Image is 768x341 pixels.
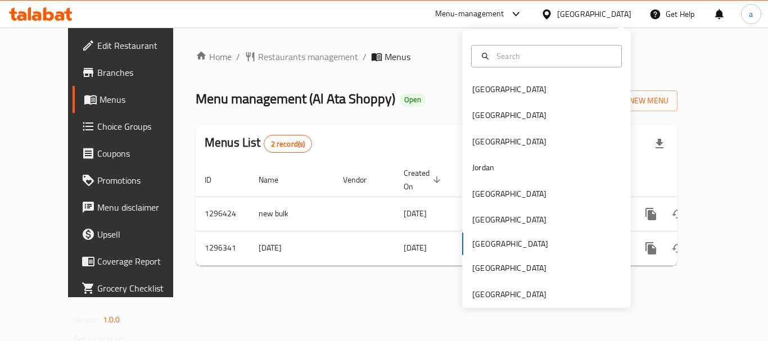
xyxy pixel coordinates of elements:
nav: breadcrumb [196,50,677,63]
span: 1.0.0 [103,312,120,327]
a: Home [196,50,232,63]
a: Choice Groups [73,113,196,140]
td: new bulk [250,197,334,231]
span: ID [205,173,226,187]
a: Menu disclaimer [73,194,196,221]
span: [DATE] [404,206,427,221]
span: Upsell [97,228,187,241]
a: Menus [73,86,196,113]
span: Created On [404,166,444,193]
span: [DATE] [404,240,427,255]
span: Grocery Checklist [97,281,187,295]
span: Menu disclaimer [97,201,187,214]
span: a [749,8,753,20]
span: Coupons [97,147,187,160]
a: Grocery Checklist [73,275,196,302]
a: Coverage Report [73,248,196,275]
div: [GEOGRAPHIC_DATA] [472,262,546,274]
div: [GEOGRAPHIC_DATA] [472,188,546,200]
button: Add New Menu [590,90,677,111]
button: more [638,201,665,228]
div: Menu-management [435,7,504,21]
span: Menu management ( Al Ata Shoppy ) [196,86,395,111]
span: Promotions [97,174,187,187]
div: [GEOGRAPHIC_DATA] [557,8,631,20]
div: [GEOGRAPHIC_DATA] [472,213,546,226]
span: Menus [100,93,187,106]
li: / [363,50,367,63]
a: Edit Restaurant [73,32,196,59]
a: Upsell [73,221,196,248]
div: [GEOGRAPHIC_DATA] [472,109,546,121]
span: Restaurants management [258,50,358,63]
div: [GEOGRAPHIC_DATA] [472,83,546,96]
a: Restaurants management [245,50,358,63]
span: Name [259,173,293,187]
div: [GEOGRAPHIC_DATA] [472,135,546,148]
a: Coupons [73,140,196,167]
td: [DATE] [250,231,334,265]
td: 1296341 [196,231,250,265]
a: Promotions [73,167,196,194]
span: Coverage Report [97,254,187,268]
h2: Menus List [205,134,312,153]
li: / [236,50,240,63]
span: Choice Groups [97,120,187,133]
span: Open [400,95,426,104]
div: Jordan [472,161,494,174]
span: Add New Menu [599,94,668,108]
div: Total records count [264,135,313,153]
span: 2 record(s) [264,139,312,149]
button: Change Status [665,201,692,228]
div: Open [400,93,426,107]
span: Edit Restaurant [97,39,187,52]
span: Vendor [343,173,381,187]
span: Version: [74,312,101,327]
span: Menus [385,50,410,63]
a: Branches [73,59,196,86]
div: [GEOGRAPHIC_DATA] [472,288,546,301]
button: more [638,235,665,262]
span: Branches [97,66,187,79]
td: 1296424 [196,197,250,231]
button: Change Status [665,235,692,262]
input: Search [492,50,615,62]
div: Export file [646,130,673,157]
